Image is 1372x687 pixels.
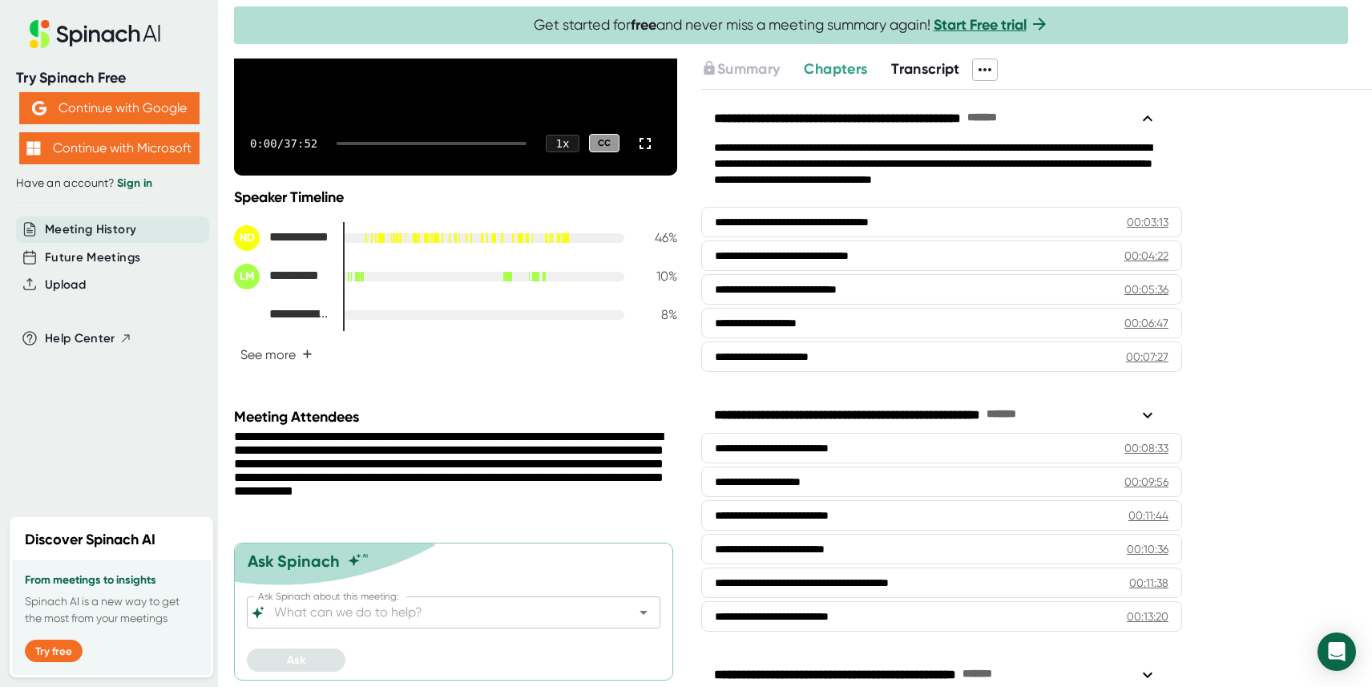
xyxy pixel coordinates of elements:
[637,307,677,322] div: 8 %
[234,225,260,251] div: ND
[234,188,677,206] div: Speaker Timeline
[631,16,656,34] b: free
[25,574,198,587] h3: From meetings to insights
[934,16,1027,34] a: Start Free trial
[117,176,152,190] a: Sign in
[234,264,330,289] div: Lev Molnar
[1127,541,1168,557] div: 00:10:36
[16,69,202,87] div: Try Spinach Free
[248,552,340,571] div: Ask Spinach
[637,269,677,284] div: 10 %
[19,92,200,124] button: Continue with Google
[19,132,200,164] button: Continue with Microsoft
[1127,608,1168,624] div: 00:13:20
[234,225,330,251] div: Nick Domitio
[45,249,140,267] button: Future Meetings
[45,329,115,348] span: Help Center
[247,649,345,672] button: Ask
[234,302,330,328] div: Rob Zakrzewski
[632,601,655,624] button: Open
[1126,349,1168,365] div: 00:07:27
[637,230,677,245] div: 46 %
[717,60,780,78] span: Summary
[250,137,317,150] div: 0:00 / 37:52
[1124,474,1168,490] div: 00:09:56
[1124,440,1168,456] div: 00:08:33
[234,408,681,426] div: Meeting Attendees
[1318,632,1356,671] div: Open Intercom Messenger
[234,264,260,289] div: LM
[546,135,579,152] div: 1 x
[891,59,960,80] button: Transcript
[25,529,155,551] h2: Discover Spinach AI
[1128,507,1168,523] div: 00:11:44
[1124,248,1168,264] div: 00:04:22
[534,16,1049,34] span: Get started for and never miss a meeting summary again!
[1127,214,1168,230] div: 00:03:13
[804,59,867,80] button: Chapters
[32,101,46,115] img: Aehbyd4JwY73AAAAAElFTkSuQmCC
[1124,315,1168,331] div: 00:06:47
[302,348,313,361] span: +
[234,302,260,328] div: RZ
[1124,281,1168,297] div: 00:05:36
[234,341,319,369] button: See more+
[45,220,136,239] button: Meeting History
[45,276,86,294] button: Upload
[16,176,202,191] div: Have an account?
[25,640,83,662] button: Try free
[701,59,780,80] button: Summary
[1129,575,1168,591] div: 00:11:38
[287,653,305,667] span: Ask
[25,593,198,627] p: Spinach AI is a new way to get the most from your meetings
[589,134,619,152] div: CC
[891,60,960,78] span: Transcript
[804,60,867,78] span: Chapters
[45,329,132,348] button: Help Center
[701,59,804,81] div: Upgrade to access
[271,601,608,624] input: What can we do to help?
